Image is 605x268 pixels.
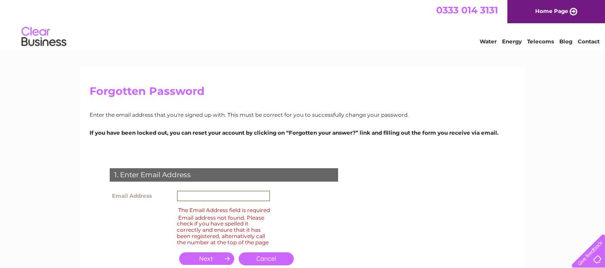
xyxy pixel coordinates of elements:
[178,207,270,213] span: The Email Address field is required
[107,188,175,204] th: Email Address
[90,111,516,119] p: Enter the email address that you're signed up with. This must be correct for you to successfully ...
[110,168,338,182] div: 1. Enter Email Address
[177,213,270,247] div: Email address not found. Please check if you have spelled it correctly and ensure that it has bee...
[527,38,554,45] a: Telecoms
[21,23,67,51] img: logo.png
[559,38,572,45] a: Blog
[91,5,515,43] div: Clear Business is a trading name of Verastar Limited (registered in [GEOGRAPHIC_DATA] No. 3667643...
[436,4,498,16] a: 0333 014 3131
[90,128,516,137] p: If you have been locked out, you can reset your account by clicking on “Forgotten your answer?” l...
[480,38,497,45] a: Water
[578,38,600,45] a: Contact
[239,252,294,265] a: Cancel
[502,38,522,45] a: Energy
[90,85,516,102] h2: Forgotten Password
